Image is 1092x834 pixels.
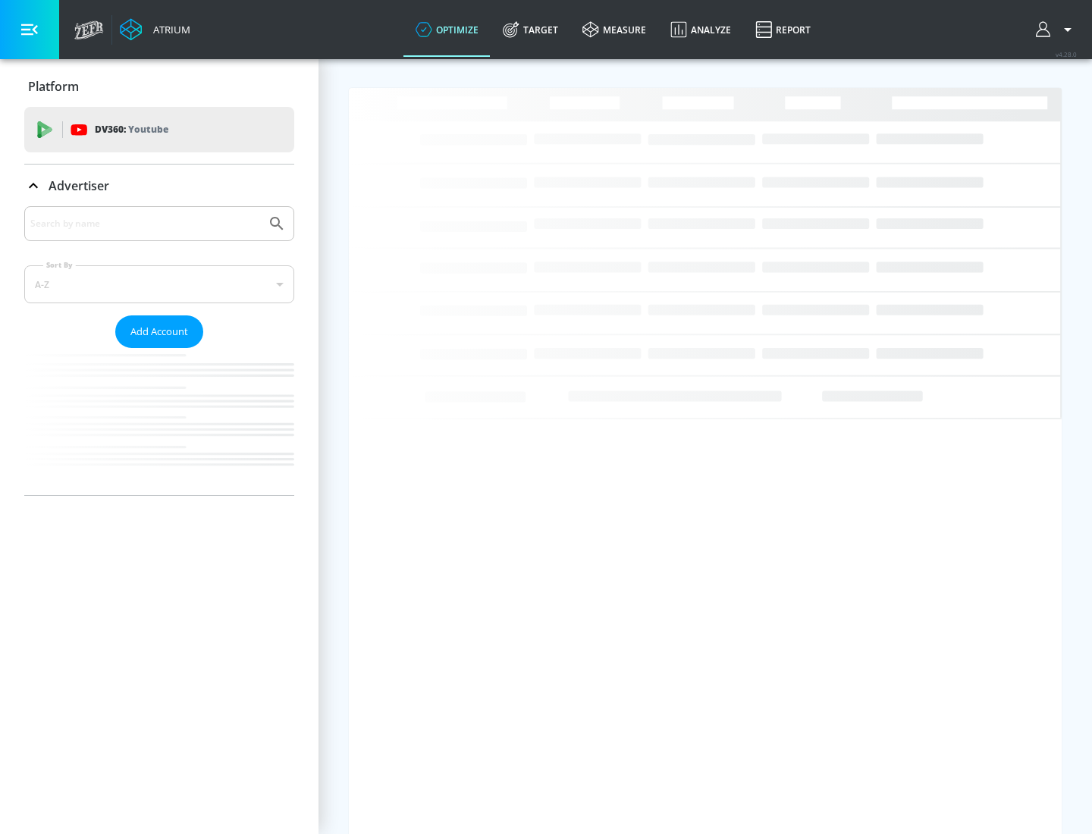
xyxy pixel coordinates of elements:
div: DV360: Youtube [24,107,294,152]
a: Analyze [658,2,743,57]
label: Sort By [43,260,76,270]
a: Target [491,2,570,57]
p: Platform [28,78,79,95]
button: Add Account [115,315,203,348]
div: Advertiser [24,206,294,495]
div: Advertiser [24,165,294,207]
div: A-Z [24,265,294,303]
nav: list of Advertiser [24,348,294,495]
a: Report [743,2,823,57]
div: Platform [24,65,294,108]
a: optimize [403,2,491,57]
span: v 4.28.0 [1056,50,1077,58]
span: Add Account [130,323,188,340]
p: Advertiser [49,177,109,194]
div: Atrium [147,23,190,36]
p: Youtube [128,121,168,137]
input: Search by name [30,214,260,234]
a: measure [570,2,658,57]
a: Atrium [120,18,190,41]
p: DV360: [95,121,168,138]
